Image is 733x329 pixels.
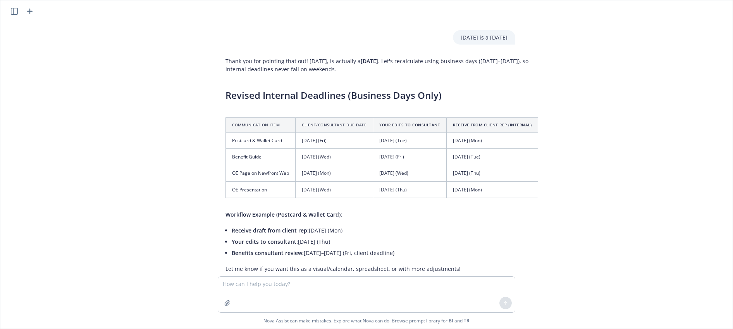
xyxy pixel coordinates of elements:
[447,149,538,165] td: [DATE] (Tue)
[361,57,378,65] span: [DATE]
[373,181,447,198] td: [DATE] (Thu)
[449,317,453,324] a: BI
[232,227,309,234] span: Receive draft from client rep:
[3,313,730,329] span: Nova Assist can make mistakes. Explore what Nova can do: Browse prompt library for and
[296,133,373,149] td: [DATE] (Fri)
[296,117,373,132] th: Client/Consultant Due Date
[447,181,538,198] td: [DATE] (Mon)
[225,265,538,273] p: Let me know if you want this as a visual/calendar, spreadsheet, or with more adjustments!
[226,149,296,165] td: Benefit Guide
[379,122,440,127] span: Your Edits to Consultant
[447,133,538,149] td: [DATE] (Mon)
[225,57,538,73] p: Thank you for pointing that out! [DATE], is actually a . Let's recalculate using business days ([...
[373,133,447,149] td: [DATE] (Tue)
[232,236,538,247] li: [DATE] (Thu)
[225,211,342,218] span: Workflow Example (Postcard & Wallet Card):
[226,165,296,181] td: OE Page on Newfront Web
[296,181,373,198] td: [DATE] (Wed)
[296,149,373,165] td: [DATE] (Wed)
[226,117,296,132] th: Communication Item
[296,165,373,181] td: [DATE] (Mon)
[232,225,538,236] li: [DATE] (Mon)
[232,247,538,258] li: [DATE]–[DATE] (Fri, client deadline)
[464,317,470,324] a: TR
[232,249,304,257] span: Benefits consultant review:
[373,165,447,181] td: [DATE] (Wed)
[226,133,296,149] td: Postcard & Wallet Card
[226,181,296,198] td: OE Presentation
[461,33,508,41] p: [DATE] is a [DATE]
[232,238,298,245] span: Your edits to consultant:
[373,149,447,165] td: [DATE] (Fri)
[447,165,538,181] td: [DATE] (Thu)
[225,89,538,102] h3: Revised Internal Deadlines (Business Days Only)
[453,122,532,127] span: Receive from Client Rep (Internal)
